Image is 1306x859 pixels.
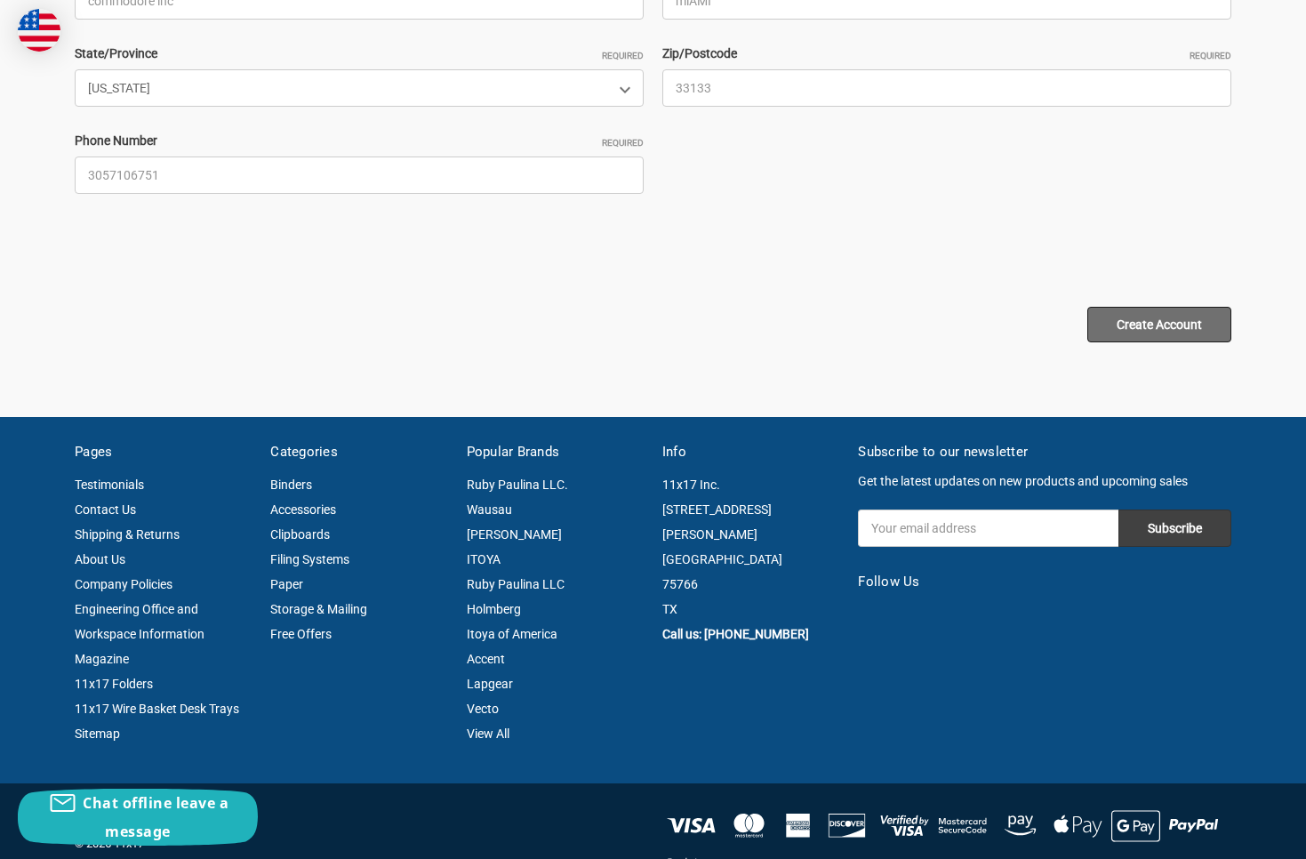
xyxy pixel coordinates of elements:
[467,478,568,492] a: Ruby Paulina LLC.
[662,442,839,462] h5: Info
[1087,307,1231,342] input: Create Account
[75,835,644,853] p: © 2025 11x17
[75,219,345,288] iframe: reCAPTCHA
[858,442,1231,462] h5: Subscribe to our newsletter
[270,627,332,641] a: Free Offers
[75,502,136,517] a: Contact Us
[1159,811,1306,859] iframe: Google Customer Reviews
[467,502,512,517] a: Wausau
[270,527,330,542] a: Clipboards
[83,793,228,841] span: Chat offline leave a message
[75,478,144,492] a: Testimonials
[467,727,509,741] a: View All
[18,789,258,846] button: Chat offline leave a message
[1118,510,1231,547] input: Subscribe
[270,442,447,462] h5: Categories
[467,577,565,591] a: Ruby Paulina LLC
[270,552,349,566] a: Filing Systems
[467,702,499,716] a: Vecto
[467,442,644,462] h5: Popular Brands
[858,510,1118,547] input: Your email address
[602,49,644,62] small: Required
[75,132,644,150] label: Phone Number
[467,527,562,542] a: [PERSON_NAME]
[75,442,252,462] h5: Pages
[467,552,501,566] a: ITOYA
[662,44,1231,63] label: Zip/Postcode
[467,652,505,666] a: Accent
[75,702,239,716] a: 11x17 Wire Basket Desk Trays
[75,577,172,591] a: Company Policies
[270,602,367,616] a: Storage & Mailing
[270,502,336,517] a: Accessories
[75,677,153,691] a: 11x17 Folders
[467,627,557,641] a: Itoya of America
[270,577,303,591] a: Paper
[18,9,60,52] img: duty and tax information for United States
[858,572,1231,592] h5: Follow Us
[75,44,644,63] label: State/Province
[75,602,204,666] a: Engineering Office and Workspace Information Magazine
[75,552,125,566] a: About Us
[1190,49,1231,62] small: Required
[467,602,521,616] a: Holmberg
[467,677,513,691] a: Lapgear
[662,627,809,641] a: Call us: [PHONE_NUMBER]
[75,527,180,542] a: Shipping & Returns
[270,478,312,492] a: Binders
[75,727,120,741] a: Sitemap
[602,136,644,149] small: Required
[662,472,839,622] address: 11x17 Inc. [STREET_ADDRESS][PERSON_NAME] [GEOGRAPHIC_DATA] 75766 TX
[858,472,1231,491] p: Get the latest updates on new products and upcoming sales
